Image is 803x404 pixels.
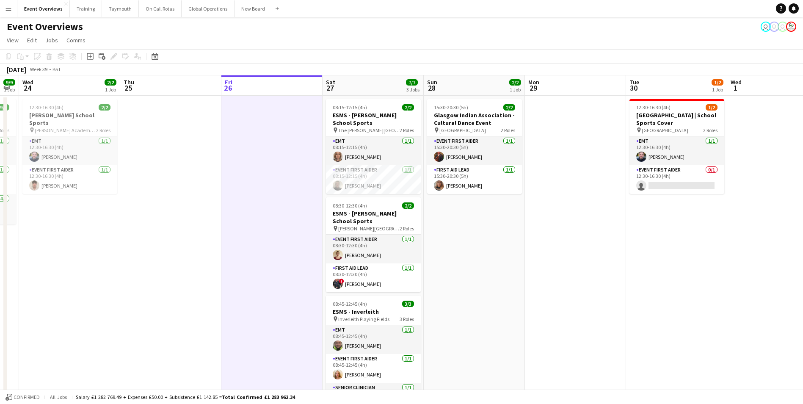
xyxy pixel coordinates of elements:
div: 1 Job [105,86,116,93]
span: Comms [66,36,86,44]
span: 26 [224,83,232,93]
a: Jobs [42,35,61,46]
div: 1 Job [712,86,723,93]
span: 1/2 [712,79,723,86]
span: 2 Roles [501,127,515,133]
span: [GEOGRAPHIC_DATA] [642,127,688,133]
app-user-avatar: Operations Team [778,22,788,32]
span: 08:45-12:45 (4h) [333,301,367,307]
h3: ESMS - [PERSON_NAME] School Sports [326,111,421,127]
span: Mon [528,78,539,86]
app-card-role: EMT1/108:15-12:15 (4h)[PERSON_NAME] [326,136,421,165]
div: BST [52,66,61,72]
span: 08:15-12:15 (4h) [333,104,367,111]
span: 7/7 [406,79,418,86]
div: Salary £1 282 769.49 + Expenses £50.00 + Subsistence £1 142.85 = [76,394,295,400]
span: 15:30-20:30 (5h) [434,104,468,111]
span: 25 [122,83,134,93]
app-user-avatar: Operations Team [769,22,779,32]
app-job-card: 08:30-12:30 (4h)2/2ESMS - [PERSON_NAME] School Sports [PERSON_NAME][GEOGRAPHIC_DATA]2 RolesEvent ... [326,197,421,292]
app-job-card: 12:30-16:30 (4h)1/2[GEOGRAPHIC_DATA] | School Sports Cover [GEOGRAPHIC_DATA]2 RolesEMT1/112:30-16... [629,99,724,194]
h1: Event Overviews [7,20,83,33]
app-card-role: Event First Aider1/108:45-12:45 (4h)[PERSON_NAME] [326,354,421,383]
button: On Call Rotas [139,0,182,17]
app-user-avatar: Operations Manager [786,22,796,32]
app-card-role: EMT1/112:30-16:30 (4h)[PERSON_NAME] [629,136,724,165]
app-job-card: 15:30-20:30 (5h)2/2Glasgow Indian Association - Cultural Dance Event [GEOGRAPHIC_DATA]2 RolesEven... [427,99,522,194]
span: 27 [325,83,335,93]
span: 2 Roles [400,127,414,133]
app-card-role: EMT1/112:30-16:30 (4h)[PERSON_NAME] [22,136,117,165]
h3: [PERSON_NAME] School Sports [22,111,117,127]
span: 2/2 [402,202,414,209]
h3: ESMS - [PERSON_NAME] School Sports [326,210,421,225]
app-card-role: Event First Aider1/112:30-16:30 (4h)[PERSON_NAME] [22,165,117,194]
span: 1/2 [706,104,717,111]
button: Taymouth [102,0,139,17]
button: Training [70,0,102,17]
app-card-role: First Aid Lead1/108:30-12:30 (4h)![PERSON_NAME] [326,263,421,292]
span: 28 [426,83,437,93]
span: 30 [628,83,639,93]
span: Wed [731,78,742,86]
span: ! [339,279,344,284]
span: Jobs [45,36,58,44]
h3: [GEOGRAPHIC_DATA] | School Sports Cover [629,111,724,127]
span: 9/9 [3,79,15,86]
button: New Board [235,0,272,17]
span: 24 [21,83,33,93]
span: Confirmed [14,394,40,400]
span: Edit [27,36,37,44]
span: 2/2 [99,104,110,111]
a: Comms [63,35,89,46]
span: Inverleith Playing Fields [338,316,389,322]
app-card-role: Event First Aider1/108:15-12:15 (4h)[PERSON_NAME] [326,165,421,194]
span: Week 39 [28,66,49,72]
span: The [PERSON_NAME][GEOGRAPHIC_DATA] [338,127,400,133]
app-user-avatar: Operations Team [761,22,771,32]
span: 2/2 [402,104,414,111]
app-card-role: Event First Aider0/112:30-16:30 (4h) [629,165,724,194]
span: 2/2 [503,104,515,111]
app-card-role: EMT1/108:45-12:45 (4h)[PERSON_NAME] [326,325,421,354]
a: Edit [24,35,40,46]
div: 1 Job [510,86,521,93]
h3: Glasgow Indian Association - Cultural Dance Event [427,111,522,127]
span: 2/2 [105,79,116,86]
span: 2/2 [509,79,521,86]
span: [PERSON_NAME] Academy Playing Fields [35,127,96,133]
h3: ESMS - Inverleith [326,308,421,315]
span: 12:30-16:30 (4h) [636,104,671,111]
span: 29 [527,83,539,93]
span: Wed [22,78,33,86]
span: [PERSON_NAME][GEOGRAPHIC_DATA] [338,225,400,232]
span: 08:30-12:30 (4h) [333,202,367,209]
button: Event Overviews [17,0,70,17]
button: Confirmed [4,393,41,402]
span: 12:30-16:30 (4h) [29,104,63,111]
span: [GEOGRAPHIC_DATA] [439,127,486,133]
span: Sun [427,78,437,86]
app-card-role: Event First Aider1/108:30-12:30 (4h)[PERSON_NAME] [326,235,421,263]
span: All jobs [48,394,69,400]
span: Fri [225,78,232,86]
span: View [7,36,19,44]
app-job-card: 12:30-16:30 (4h)2/2[PERSON_NAME] School Sports [PERSON_NAME] Academy Playing Fields2 RolesEMT1/11... [22,99,117,194]
div: 3 Jobs [406,86,419,93]
span: 3 Roles [400,316,414,322]
app-job-card: 08:15-12:15 (4h)2/2ESMS - [PERSON_NAME] School Sports The [PERSON_NAME][GEOGRAPHIC_DATA]2 RolesEM... [326,99,421,194]
span: 2 Roles [400,225,414,232]
app-card-role: First Aid Lead1/115:30-20:30 (5h)[PERSON_NAME] [427,165,522,194]
span: Sat [326,78,335,86]
button: Global Operations [182,0,235,17]
span: 2 Roles [96,127,110,133]
span: Tue [629,78,639,86]
span: 1 [729,83,742,93]
span: Total Confirmed £1 283 962.34 [222,394,295,400]
span: 3/3 [402,301,414,307]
